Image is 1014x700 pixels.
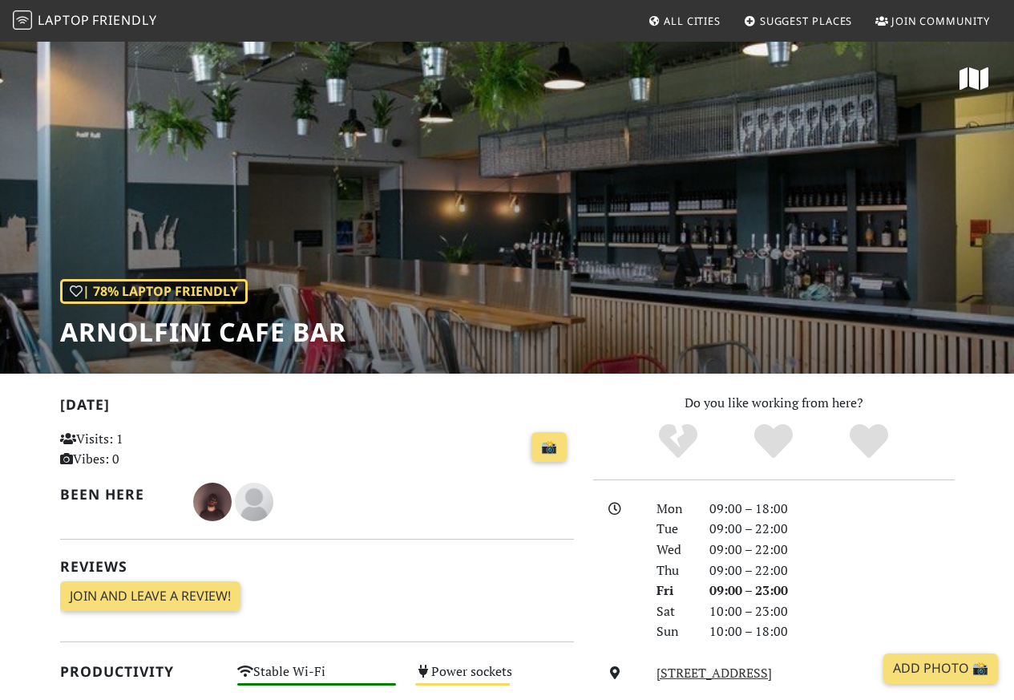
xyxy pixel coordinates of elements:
[60,558,574,575] h2: Reviews
[664,14,721,28] span: All Cities
[700,560,964,581] div: 09:00 – 22:00
[193,492,235,509] span: Carlos Coronado
[13,7,157,35] a: LaptopFriendly LaptopFriendly
[92,11,156,29] span: Friendly
[60,429,219,470] p: Visits: 1 Vibes: 0
[38,11,90,29] span: Laptop
[531,432,567,463] a: 📸
[656,664,772,682] a: [STREET_ADDRESS]
[883,653,998,684] a: Add Photo 📸
[760,14,853,28] span: Suggest Places
[700,499,964,520] div: 09:00 – 18:00
[700,519,964,540] div: 09:00 – 22:00
[60,581,240,612] a: Join and leave a review!
[60,486,174,503] h2: Been here
[726,422,822,462] div: Yes
[60,279,248,305] div: | 78% Laptop Friendly
[700,621,964,642] div: 10:00 – 18:00
[60,663,219,680] h2: Productivity
[193,483,232,521] img: 1344-carlos.jpg
[821,422,916,462] div: Definitely!
[700,581,964,601] div: 09:00 – 23:00
[647,540,700,560] div: Wed
[13,10,32,30] img: LaptopFriendly
[647,499,700,520] div: Mon
[406,660,584,698] div: Power sockets
[235,492,273,509] span: steph read
[235,483,273,521] img: blank-535327c66bd565773addf3077783bbfce4b00ec00e9fd257753287c682c7fa38.png
[891,14,990,28] span: Join Community
[647,621,700,642] div: Sun
[641,6,727,35] a: All Cities
[228,660,406,698] div: Stable Wi-Fi
[869,6,996,35] a: Join Community
[60,317,346,347] h1: Arnolfini Cafe Bar
[593,393,955,414] p: Do you like working from here?
[647,581,700,601] div: Fri
[700,601,964,622] div: 10:00 – 23:00
[700,540,964,560] div: 09:00 – 22:00
[60,396,574,419] h2: [DATE]
[737,6,859,35] a: Suggest Places
[631,422,726,462] div: No
[647,560,700,581] div: Thu
[647,601,700,622] div: Sat
[647,519,700,540] div: Tue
